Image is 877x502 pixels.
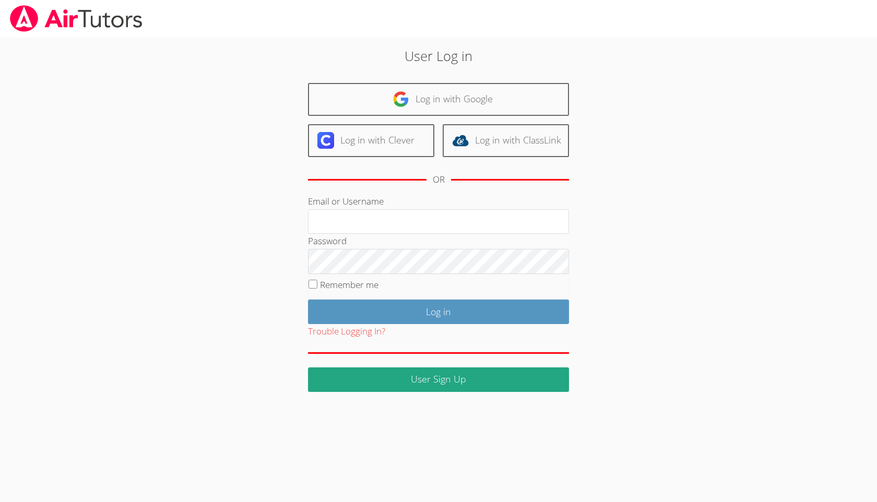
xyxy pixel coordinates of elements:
h2: User Log in [202,46,675,66]
label: Remember me [320,279,378,291]
label: Email or Username [308,195,384,207]
label: Password [308,235,347,247]
a: Log in with Clever [308,124,434,157]
img: google-logo-50288ca7cdecda66e5e0955fdab243c47b7ad437acaf1139b6f446037453330a.svg [393,91,409,107]
a: User Sign Up [308,367,569,392]
img: clever-logo-6eab21bc6e7a338710f1a6ff85c0baf02591cd810cc4098c63d3a4b26e2feb20.svg [317,132,334,149]
img: classlink-logo-d6bb404cc1216ec64c9a2012d9dc4662098be43eaf13dc465df04b49fa7ab582.svg [452,132,469,149]
button: Trouble Logging In? [308,324,385,339]
div: OR [433,172,445,187]
img: airtutors_banner-c4298cdbf04f3fff15de1276eac7730deb9818008684d7c2e4769d2f7ddbe033.png [9,5,144,32]
a: Log in with Google [308,83,569,116]
input: Log in [308,300,569,324]
a: Log in with ClassLink [443,124,569,157]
